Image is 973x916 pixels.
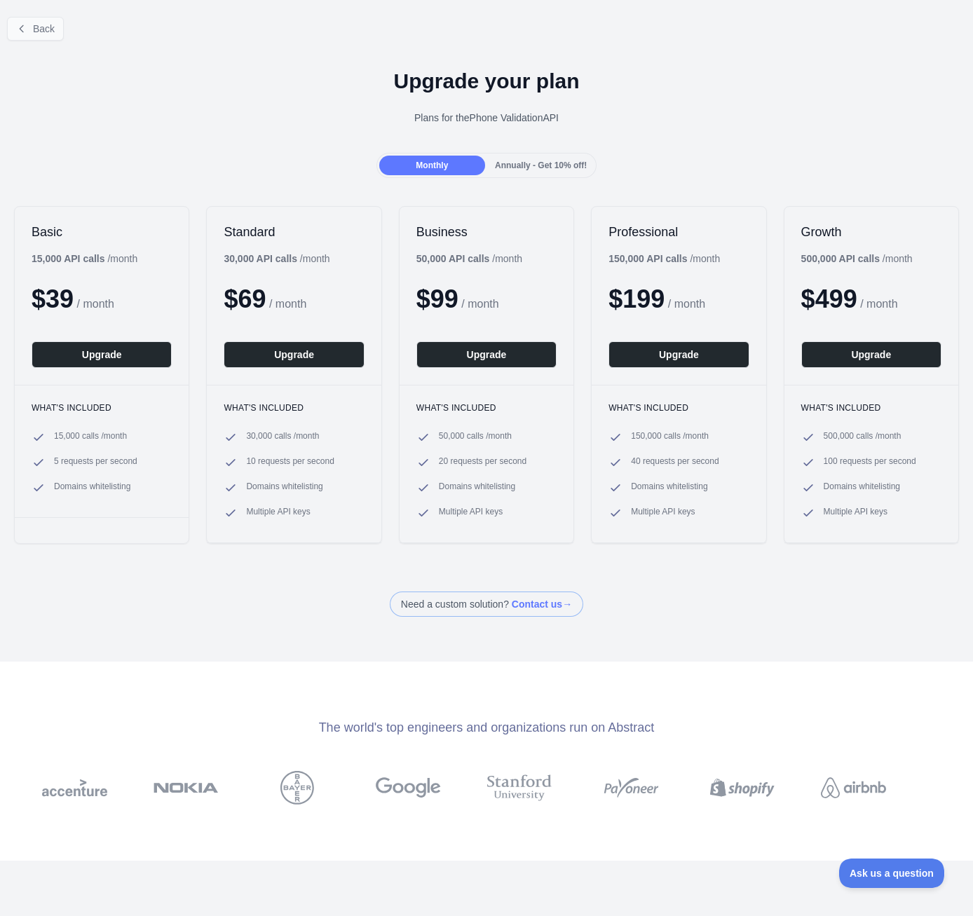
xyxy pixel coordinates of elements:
h2: Standard [224,224,364,240]
h2: Professional [608,224,749,240]
span: $ 499 [801,285,857,313]
div: / month [608,252,720,266]
b: 150,000 API calls [608,253,687,264]
b: 50,000 API calls [416,253,490,264]
span: $ 199 [608,285,665,313]
b: 500,000 API calls [801,253,880,264]
span: $ 99 [416,285,458,313]
div: / month [416,252,522,266]
div: / month [801,252,913,266]
h2: Business [416,224,557,240]
iframe: Toggle Customer Support [839,859,945,888]
h2: Growth [801,224,941,240]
